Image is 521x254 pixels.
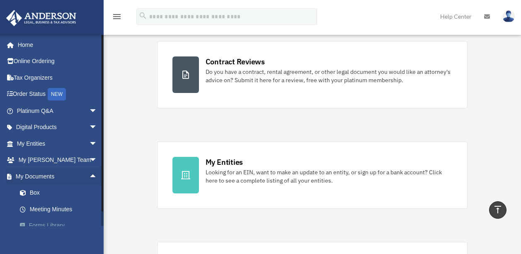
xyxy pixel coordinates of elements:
a: My Documentsarrow_drop_up [6,168,110,185]
span: arrow_drop_down [89,152,106,169]
span: arrow_drop_down [89,103,106,120]
a: My [PERSON_NAME] Teamarrow_drop_down [6,152,110,169]
span: arrow_drop_down [89,135,106,152]
a: vertical_align_top [489,201,506,219]
span: arrow_drop_up [89,168,106,185]
a: Online Ordering [6,53,110,70]
i: search [138,11,148,20]
a: My Entitiesarrow_drop_down [6,135,110,152]
div: NEW [48,88,66,100]
i: menu [112,12,122,22]
span: arrow_drop_down [89,119,106,136]
a: Tax Organizers [6,69,110,86]
a: My Entities Looking for an EIN, want to make an update to an entity, or sign up for a bank accoun... [157,142,468,209]
a: Meeting Minutes [12,201,110,217]
a: Platinum Q&Aarrow_drop_down [6,103,110,119]
a: Digital Productsarrow_drop_down [6,119,110,136]
div: Do you have a contract, rental agreement, or other legal document you would like an attorney's ad... [206,68,453,84]
a: Contract Reviews Do you have a contract, rental agreement, or other legal document you would like... [157,41,468,108]
a: menu [112,15,122,22]
img: User Pic [502,10,515,22]
div: My Entities [206,157,243,167]
img: Anderson Advisors Platinum Portal [4,10,79,26]
div: Contract Reviews [206,56,265,67]
div: Looking for an EIN, want to make an update to an entity, or sign up for a bank account? Click her... [206,168,453,185]
a: Box [12,185,110,201]
a: Order StatusNEW [6,86,110,103]
a: Forms Library [12,217,110,234]
a: Home [6,37,106,53]
i: vertical_align_top [493,205,503,215]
